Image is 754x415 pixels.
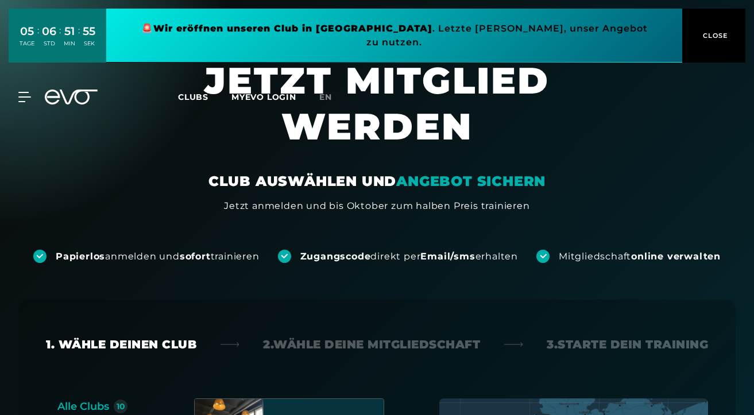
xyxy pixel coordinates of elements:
[420,251,475,262] strong: Email/sms
[224,199,529,213] div: Jetzt anmelden und bis Oktober zum halben Preis trainieren
[56,250,260,263] div: anmelden und trainieren
[178,92,208,102] span: Clubs
[78,24,80,55] div: :
[37,24,39,55] div: :
[300,251,371,262] strong: Zugangscode
[20,23,34,40] div: 05
[20,40,34,48] div: TAGE
[178,91,231,102] a: Clubs
[700,30,728,41] span: CLOSE
[64,40,75,48] div: MIN
[208,172,546,191] div: CLUB AUSWÄHLEN UND
[64,23,75,40] div: 51
[59,24,61,55] div: :
[559,250,721,263] div: Mitgliedschaft
[547,336,708,352] div: 3. Starte dein Training
[300,250,518,263] div: direkt per erhalten
[42,23,56,40] div: 06
[263,336,480,352] div: 2. Wähle deine Mitgliedschaft
[42,40,56,48] div: STD
[83,23,95,40] div: 55
[117,402,125,410] div: 10
[319,92,332,102] span: en
[180,251,211,262] strong: sofort
[83,40,95,48] div: SEK
[396,173,546,189] em: ANGEBOT SICHERN
[231,92,296,102] a: MYEVO LOGIN
[682,9,745,63] button: CLOSE
[56,251,105,262] strong: Papierlos
[46,336,196,352] div: 1. Wähle deinen Club
[631,251,721,262] strong: online verwalten
[319,91,346,104] a: en
[57,398,109,414] div: Alle Clubs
